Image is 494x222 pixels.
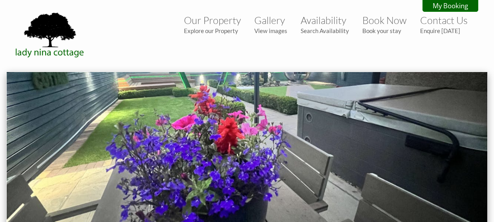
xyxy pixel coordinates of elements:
small: Book your stay [362,27,407,34]
small: Enquire [DATE] [420,27,468,34]
small: View images [254,27,287,34]
a: Our PropertyExplore our Property [184,14,241,34]
small: Search Availability [301,27,349,34]
a: AvailabilitySearch Availability [301,14,349,34]
a: Book NowBook your stay [362,14,407,34]
a: GalleryView images [254,14,287,34]
a: Contact UsEnquire [DATE] [420,14,468,34]
img: Lady Nina Cottage [11,11,90,58]
small: Explore our Property [184,27,241,34]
